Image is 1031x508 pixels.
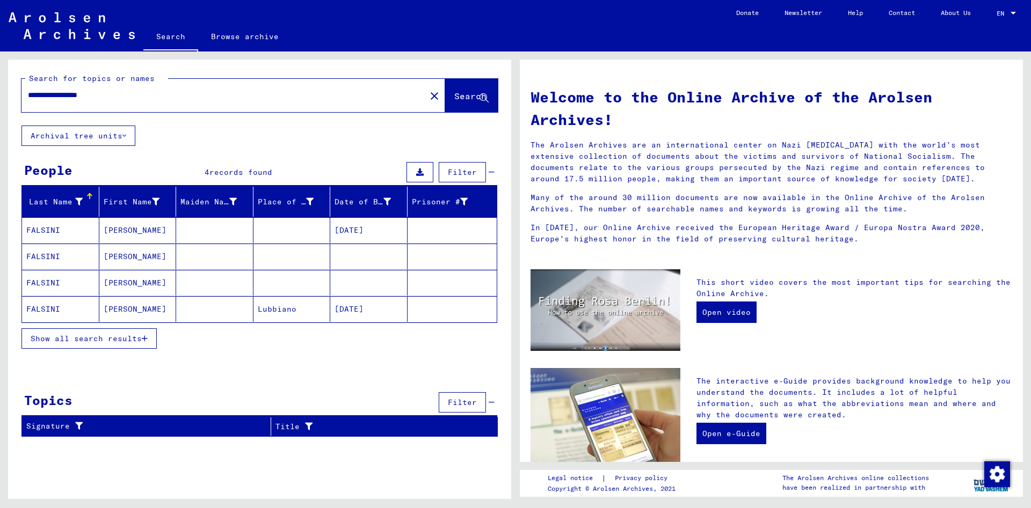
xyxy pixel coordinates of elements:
span: Filter [448,167,477,177]
div: Title [275,421,471,432]
a: Search [143,24,198,51]
div: Place of Birth [258,193,330,210]
mat-header-cell: First Name [99,187,177,217]
div: Change consent [984,461,1010,487]
span: EN [997,10,1008,17]
mat-label: Search for topics or names [29,73,155,83]
a: Browse archive [198,24,292,49]
div: Maiden Name [180,196,237,208]
mat-cell: [PERSON_NAME] [99,270,177,296]
img: Change consent [984,461,1010,487]
div: Date of Birth [335,196,391,208]
p: In [DATE], our Online Archive received the European Heritage Award / Europa Nostra Award 2020, Eu... [531,222,1012,245]
button: Archival tree units [21,126,135,146]
mat-header-cell: Place of Birth [253,187,331,217]
button: Clear [424,85,445,106]
img: video.jpg [531,269,680,351]
span: records found [209,167,272,177]
div: Prisoner # [412,196,468,208]
p: The Arolsen Archives are an international center on Nazi [MEDICAL_DATA] with the world’s most ext... [531,139,1012,185]
button: Search [445,79,498,112]
mat-cell: Lubbiano [253,296,331,322]
div: Title [275,418,484,435]
p: Copyright © Arolsen Archives, 2021 [548,484,680,494]
p: This short video covers the most important tips for searching the Online Archive. [696,277,1012,299]
mat-header-cell: Last Name [22,187,99,217]
div: First Name [104,193,176,210]
span: Filter [448,397,477,407]
mat-cell: FALSINI [22,270,99,296]
p: The Arolsen Archives online collections [782,473,929,483]
img: Arolsen_neg.svg [9,12,135,39]
a: Open e-Guide [696,423,766,444]
p: The interactive e-Guide provides background knowledge to help you understand the documents. It in... [696,376,1012,421]
div: Prisoner # [412,193,484,210]
div: Signature [26,421,257,432]
p: Many of the around 30 million documents are now available in the Online Archive of the Arolsen Ar... [531,192,1012,215]
img: eguide.jpg [531,368,680,468]
mat-header-cell: Maiden Name [176,187,253,217]
span: 4 [205,167,209,177]
mat-cell: [DATE] [330,296,408,322]
div: Topics [24,391,72,410]
a: Privacy policy [606,473,680,484]
mat-header-cell: Prisoner # [408,187,497,217]
div: Maiden Name [180,193,253,210]
mat-cell: [PERSON_NAME] [99,244,177,269]
button: Filter [439,392,486,413]
div: First Name [104,196,160,208]
p: have been realized in partnership with [782,483,929,492]
mat-cell: FALSINI [22,296,99,322]
mat-header-cell: Date of Birth [330,187,408,217]
div: Date of Birth [335,193,407,210]
h1: Welcome to the Online Archive of the Arolsen Archives! [531,86,1012,131]
mat-icon: close [428,90,441,102]
a: Legal notice [548,473,601,484]
div: People [24,160,72,180]
button: Show all search results [21,328,157,349]
mat-cell: [DATE] [330,217,408,243]
div: | [548,473,680,484]
mat-cell: [PERSON_NAME] [99,296,177,322]
span: Show all search results [31,334,142,343]
mat-cell: FALSINI [22,244,99,269]
div: Signature [26,418,271,435]
span: Search [454,91,487,101]
div: Last Name [26,193,99,210]
mat-cell: FALSINI [22,217,99,243]
button: Filter [439,162,486,182]
a: Open video [696,301,757,323]
div: Place of Birth [258,196,314,208]
div: Last Name [26,196,83,208]
mat-cell: [PERSON_NAME] [99,217,177,243]
img: yv_logo.png [971,469,1012,496]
